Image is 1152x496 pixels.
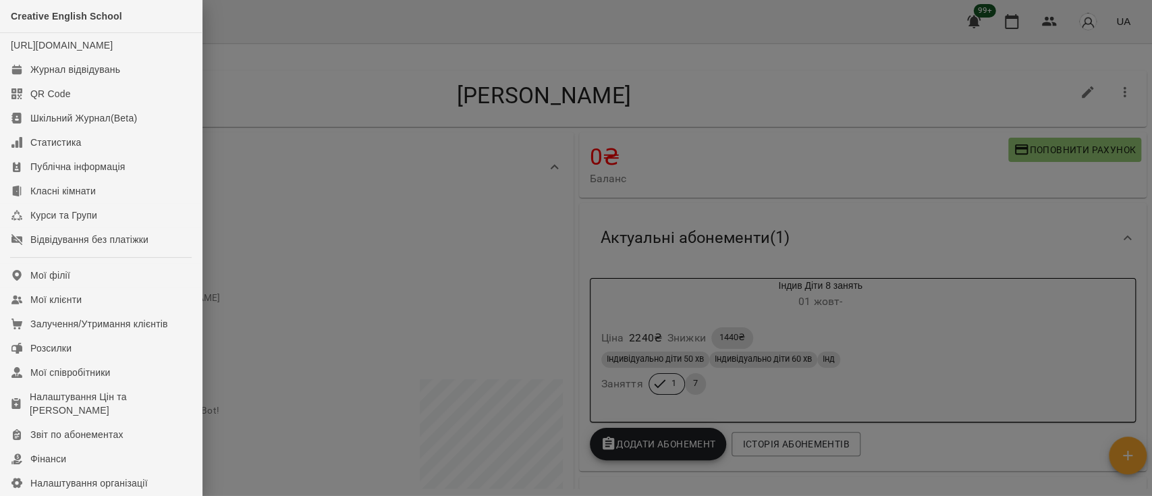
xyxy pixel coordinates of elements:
div: Мої філії [30,269,70,282]
span: Creative English School [11,11,122,22]
div: Розсилки [30,341,72,355]
div: Налаштування Цін та [PERSON_NAME] [30,390,191,417]
a: [URL][DOMAIN_NAME] [11,40,113,51]
div: Публічна інформація [30,160,125,173]
div: Журнал відвідувань [30,63,120,76]
div: Фінанси [30,452,66,466]
div: Мої клієнти [30,293,82,306]
div: Звіт по абонементах [30,428,124,441]
div: Курси та Групи [30,209,97,222]
div: Налаштування організації [30,476,148,490]
div: Шкільний Журнал(Beta) [30,111,137,125]
div: Статистика [30,136,82,149]
div: Мої співробітники [30,366,111,379]
div: Відвідування без платіжки [30,233,148,246]
div: Класні кімнати [30,184,96,198]
div: QR Code [30,87,71,101]
div: Залучення/Утримання клієнтів [30,317,168,331]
